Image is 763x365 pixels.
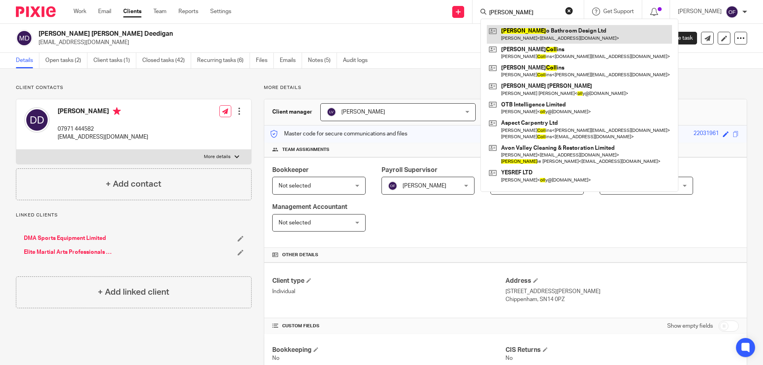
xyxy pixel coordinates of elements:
a: Clients [123,8,141,15]
div: 22031961 [693,129,719,139]
a: Work [74,8,86,15]
a: Email [98,8,111,15]
span: [PERSON_NAME] [341,109,385,115]
label: Show empty fields [667,322,713,330]
p: [STREET_ADDRESS][PERSON_NAME] [505,288,739,295]
button: Clear [565,7,573,15]
a: DMA Sports Equipment Limited [24,234,106,242]
i: Primary [113,107,121,115]
a: Emails [280,53,302,68]
h4: + Add contact [106,178,161,190]
a: Notes (5) [308,53,337,68]
p: Chippenham, SN14 0PZ [505,295,739,303]
a: Closed tasks (42) [142,53,191,68]
span: Not selected [279,183,311,189]
a: Files [256,53,274,68]
img: svg%3E [388,181,397,191]
input: Search [488,10,560,17]
img: svg%3E [327,107,336,117]
span: Bookkeeper [272,167,309,173]
a: Settings [210,8,231,15]
h4: [PERSON_NAME] [58,107,148,117]
img: svg%3E [24,107,50,133]
p: More details [204,154,230,160]
h4: + Add linked client [98,286,169,298]
a: Team [153,8,167,15]
span: Team assignments [282,147,329,153]
span: Payroll Supervisor [381,167,438,173]
a: Reports [178,8,198,15]
p: [EMAIL_ADDRESS][DOMAIN_NAME] [39,39,639,46]
img: svg%3E [16,30,33,46]
h4: Client type [272,277,505,285]
p: [PERSON_NAME] [678,8,722,15]
span: No [272,355,279,361]
img: svg%3E [726,6,738,18]
p: Client contacts [16,85,252,91]
a: Elite Martial Arts Professionals Limited [24,248,112,256]
p: [EMAIL_ADDRESS][DOMAIN_NAME] [58,133,148,141]
h4: CUSTOM FIELDS [272,323,505,329]
p: Master code for secure communications and files [270,130,407,138]
p: Individual [272,288,505,295]
a: Audit logs [343,53,374,68]
p: 07971 444582 [58,125,148,133]
span: No [505,355,513,361]
a: Client tasks (1) [93,53,136,68]
h3: Client manager [272,108,312,116]
h2: [PERSON_NAME] [PERSON_NAME] Deedigan [39,30,519,38]
span: Management Accountant [272,204,347,210]
p: More details [264,85,747,91]
a: Open tasks (2) [45,53,87,68]
a: Details [16,53,39,68]
a: Recurring tasks (6) [197,53,250,68]
img: Pixie [16,6,56,17]
span: Other details [282,252,318,258]
h4: Bookkeeping [272,346,505,354]
h4: Address [505,277,739,285]
span: [PERSON_NAME] [403,183,446,189]
p: Linked clients [16,212,252,218]
span: Not selected [279,220,311,226]
h4: CIS Returns [505,346,739,354]
span: Get Support [603,9,634,14]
